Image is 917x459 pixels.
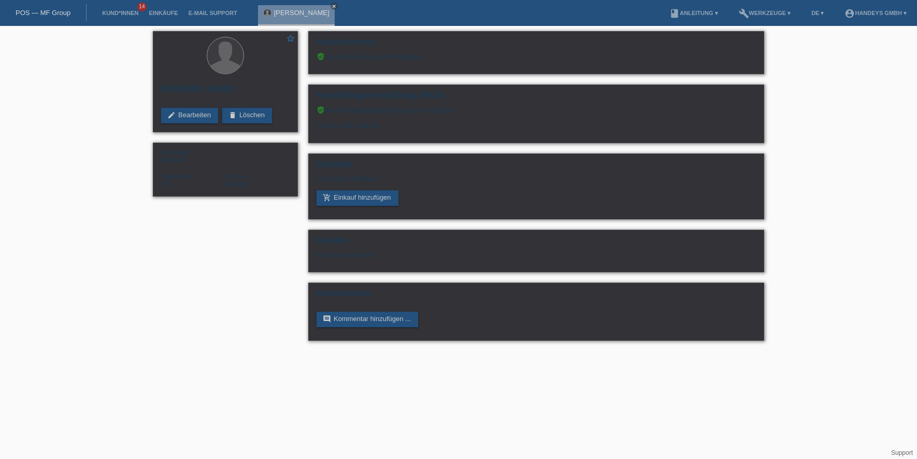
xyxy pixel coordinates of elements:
h2: [PERSON_NAME] [161,84,290,100]
a: star_border [286,34,295,45]
span: Geschlecht [161,149,190,156]
h2: Dateien [317,235,756,251]
span: Schweiz [161,180,171,188]
a: Support [891,449,913,456]
a: commentKommentar hinzufügen ... [317,312,418,327]
a: deleteLöschen [222,108,272,123]
a: close [331,3,338,10]
div: Die Autorisierung war erfolgreich. [317,52,756,61]
a: Einkäufe [144,10,183,16]
h2: Einkäufe [317,159,756,175]
a: E-Mail Support [183,10,242,16]
div: Männlich [161,148,225,164]
i: verified_user [317,52,325,61]
i: build [739,8,749,19]
span: Nationalität [161,173,190,179]
i: delete [228,111,237,119]
i: edit [167,111,176,119]
i: add_shopping_cart [323,193,331,202]
i: verified_user [317,106,325,114]
a: buildWerkzeuge ▾ [734,10,796,16]
a: DE ▾ [806,10,829,16]
a: bookAnleitung ▾ [664,10,723,16]
span: Sprache [225,173,247,179]
a: editBearbeiten [161,108,218,123]
span: Deutsch [225,180,250,188]
i: close [332,4,337,9]
a: account_circleHandeys GmbH ▾ [839,10,912,16]
i: comment [323,315,331,323]
i: book [669,8,680,19]
h2: Kreditfähigkeitsprüfung (KKG) [317,90,756,106]
span: 14 [137,3,147,11]
div: Noch keine Dateien [317,251,633,259]
a: Kund*innen [97,10,144,16]
h2: Kommentare [317,288,756,304]
div: Noch keine Einkäufe [317,175,756,190]
a: add_shopping_cartEinkauf hinzufügen [317,190,398,206]
i: star_border [286,34,295,43]
a: POS — MF Group [16,9,70,17]
div: Die Kreditfähigkeitsprüfung war erfolgreich. Limite: CHF 3'000.00 [317,106,756,137]
a: [PERSON_NAME] [274,9,329,17]
i: account_circle [844,8,855,19]
h2: Autorisierung [317,37,756,52]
